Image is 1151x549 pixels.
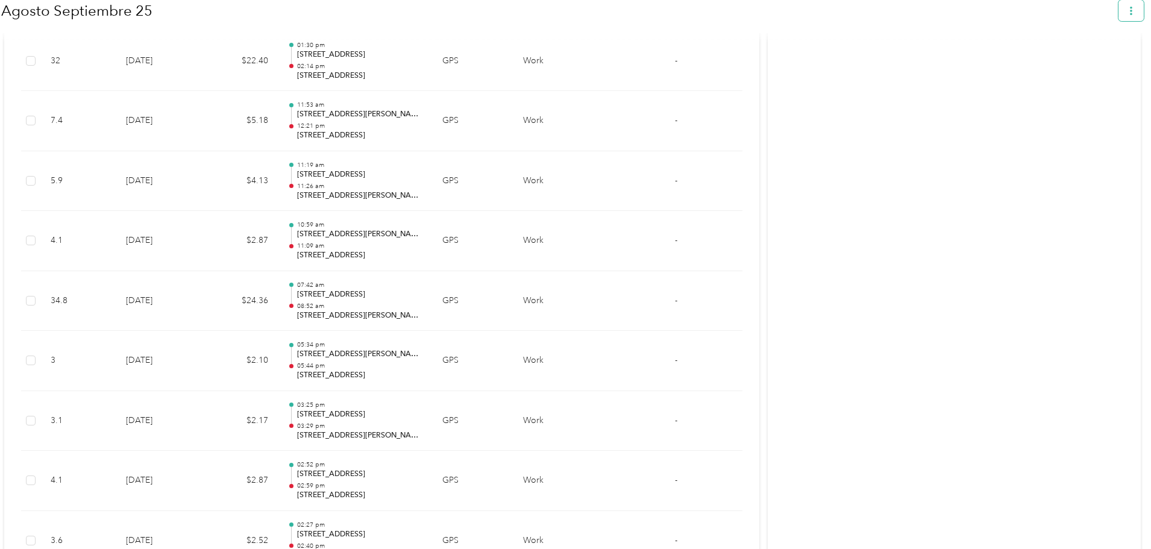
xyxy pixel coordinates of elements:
[513,91,606,151] td: Work
[297,340,423,349] p: 05:34 pm
[513,31,606,92] td: Work
[675,355,677,365] span: -
[116,451,203,511] td: [DATE]
[297,62,423,71] p: 02:14 pm
[297,71,423,81] p: [STREET_ADDRESS]
[675,55,677,66] span: -
[433,391,513,451] td: GPS
[675,115,677,125] span: -
[297,49,423,60] p: [STREET_ADDRESS]
[204,271,278,331] td: $24.36
[297,190,423,201] p: [STREET_ADDRESS][PERSON_NAME]
[297,169,423,180] p: [STREET_ADDRESS]
[204,211,278,271] td: $2.87
[204,331,278,391] td: $2.10
[297,221,423,229] p: 10:59 am
[297,242,423,250] p: 11:09 am
[297,122,423,130] p: 12:21 pm
[297,310,423,321] p: [STREET_ADDRESS][PERSON_NAME][PERSON_NAME]
[297,302,423,310] p: 08:52 am
[513,151,606,212] td: Work
[204,391,278,451] td: $2.17
[297,161,423,169] p: 11:19 am
[513,391,606,451] td: Work
[297,460,423,469] p: 02:52 pm
[513,211,606,271] td: Work
[297,41,423,49] p: 01:30 pm
[116,211,203,271] td: [DATE]
[297,182,423,190] p: 11:26 am
[41,331,117,391] td: 3
[297,490,423,501] p: [STREET_ADDRESS]
[675,295,677,306] span: -
[297,250,423,261] p: [STREET_ADDRESS]
[675,475,677,485] span: -
[41,211,117,271] td: 4.1
[675,235,677,245] span: -
[433,211,513,271] td: GPS
[297,370,423,381] p: [STREET_ADDRESS]
[116,91,203,151] td: [DATE]
[297,362,423,370] p: 05:44 pm
[433,331,513,391] td: GPS
[297,422,423,430] p: 03:29 pm
[297,409,423,420] p: [STREET_ADDRESS]
[116,31,203,92] td: [DATE]
[297,521,423,529] p: 02:27 pm
[297,289,423,300] p: [STREET_ADDRESS]
[297,529,423,540] p: [STREET_ADDRESS]
[204,91,278,151] td: $5.18
[41,451,117,511] td: 4.1
[513,271,606,331] td: Work
[675,175,677,186] span: -
[204,451,278,511] td: $2.87
[116,151,203,212] td: [DATE]
[513,331,606,391] td: Work
[297,469,423,480] p: [STREET_ADDRESS]
[433,151,513,212] td: GPS
[41,31,117,92] td: 32
[513,451,606,511] td: Work
[297,101,423,109] p: 11:53 am
[433,451,513,511] td: GPS
[433,31,513,92] td: GPS
[433,271,513,331] td: GPS
[675,415,677,425] span: -
[41,391,117,451] td: 3.1
[297,281,423,289] p: 07:42 am
[41,91,117,151] td: 7.4
[41,271,117,331] td: 34.8
[675,535,677,545] span: -
[204,151,278,212] td: $4.13
[116,391,203,451] td: [DATE]
[433,91,513,151] td: GPS
[297,482,423,490] p: 02:59 pm
[297,109,423,120] p: [STREET_ADDRESS][PERSON_NAME]
[116,271,203,331] td: [DATE]
[204,31,278,92] td: $22.40
[297,430,423,441] p: [STREET_ADDRESS][PERSON_NAME][PERSON_NAME]
[297,349,423,360] p: [STREET_ADDRESS][PERSON_NAME][PERSON_NAME]
[297,229,423,240] p: [STREET_ADDRESS][PERSON_NAME][PERSON_NAME]
[297,401,423,409] p: 03:25 pm
[41,151,117,212] td: 5.9
[116,331,203,391] td: [DATE]
[297,130,423,141] p: [STREET_ADDRESS]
